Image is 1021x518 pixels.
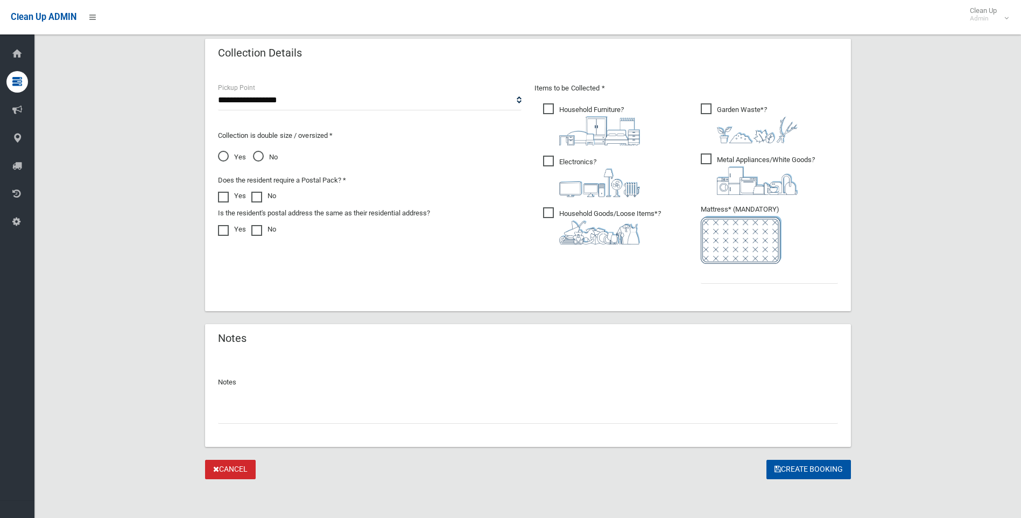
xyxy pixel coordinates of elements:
[543,103,640,145] span: Household Furniture
[766,460,851,480] button: Create Booking
[559,158,640,197] i: ?
[701,153,815,195] span: Metal Appliances/White Goods
[534,82,838,95] p: Items to be Collected *
[717,166,798,195] img: 36c1b0289cb1767239cdd3de9e694f19.png
[543,207,661,244] span: Household Goods/Loose Items*
[205,460,256,480] a: Cancel
[717,106,798,143] i: ?
[218,190,246,202] label: Yes
[964,6,1008,23] span: Clean Up
[559,220,640,244] img: b13cc3517677393f34c0a387616ef184.png
[251,190,276,202] label: No
[205,43,315,64] header: Collection Details
[701,103,798,143] span: Garden Waste*
[218,376,838,389] p: Notes
[559,209,661,244] i: ?
[559,106,640,145] i: ?
[11,12,76,22] span: Clean Up ADMIN
[218,129,522,142] p: Collection is double size / oversized *
[543,156,640,197] span: Electronics
[253,151,278,164] span: No
[717,156,815,195] i: ?
[701,216,781,264] img: e7408bece873d2c1783593a074e5cb2f.png
[559,169,640,197] img: 394712a680b73dbc3d2a6a3a7ffe5a07.png
[218,207,430,220] label: Is the resident's postal address the same as their residential address?
[218,151,246,164] span: Yes
[559,116,640,145] img: aa9efdbe659d29b613fca23ba79d85cb.png
[251,223,276,236] label: No
[218,223,246,236] label: Yes
[701,205,838,264] span: Mattress* (MANDATORY)
[218,174,346,187] label: Does the resident require a Postal Pack? *
[717,116,798,143] img: 4fd8a5c772b2c999c83690221e5242e0.png
[970,15,997,23] small: Admin
[205,328,259,349] header: Notes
